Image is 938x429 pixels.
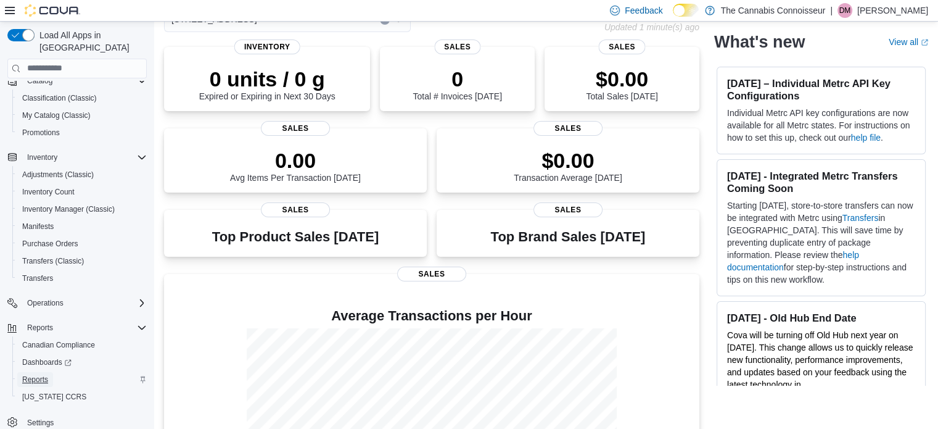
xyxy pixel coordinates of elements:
[17,219,59,234] a: Manifests
[2,319,152,336] button: Reports
[17,254,89,269] a: Transfers (Classic)
[234,40,300,54] span: Inventory
[22,375,48,385] span: Reports
[22,150,62,165] button: Inventory
[27,76,52,86] span: Catalog
[413,67,501,101] div: Total # Invoices [DATE]
[27,152,57,162] span: Inventory
[12,166,152,183] button: Adjustments (Classic)
[604,22,699,32] p: Updated 1 minute(s) ago
[921,39,928,46] svg: External link
[22,93,97,103] span: Classification (Classic)
[22,340,95,350] span: Canadian Compliance
[714,32,805,52] h2: What's new
[12,201,152,218] button: Inventory Manager (Classic)
[27,298,64,308] span: Operations
[22,150,147,165] span: Inventory
[17,167,99,182] a: Adjustments (Classic)
[22,320,147,335] span: Reports
[586,67,657,101] div: Total Sales [DATE]
[12,183,152,201] button: Inventory Count
[17,185,147,199] span: Inventory Count
[673,4,699,17] input: Dark Mode
[17,219,147,234] span: Manifests
[721,3,826,18] p: The Cannabis Connoisseur
[17,389,91,404] a: [US_STATE] CCRS
[174,309,689,323] h4: Average Transactions per Hour
[22,110,91,120] span: My Catalog (Classic)
[12,388,152,406] button: [US_STATE] CCRS
[25,4,80,17] img: Cova
[727,250,859,272] a: help documentation
[199,67,335,101] div: Expired or Expiring in Next 30 Days
[17,355,147,370] span: Dashboards
[17,91,147,106] span: Classification (Classic)
[533,202,603,217] span: Sales
[12,218,152,235] button: Manifests
[261,121,330,136] span: Sales
[12,235,152,252] button: Purchase Orders
[727,199,915,286] p: Starting [DATE], store-to-store transfers can now be integrated with Metrc using in [GEOGRAPHIC_D...
[212,230,379,244] h3: Top Product Sales [DATE]
[17,372,53,387] a: Reports
[842,213,879,223] a: Transfers
[17,202,147,217] span: Inventory Manager (Classic)
[22,73,147,88] span: Catalog
[12,124,152,141] button: Promotions
[27,323,53,333] span: Reports
[533,121,603,136] span: Sales
[2,294,152,312] button: Operations
[22,357,72,367] span: Dashboards
[17,202,120,217] a: Inventory Manager (Classic)
[27,418,54,428] span: Settings
[839,3,851,18] span: DM
[12,354,152,371] a: Dashboards
[22,239,78,249] span: Purchase Orders
[22,170,94,180] span: Adjustments (Classic)
[17,91,102,106] a: Classification (Classic)
[586,67,657,91] p: $0.00
[261,202,330,217] span: Sales
[22,187,75,197] span: Inventory Count
[625,4,662,17] span: Feedback
[889,37,928,47] a: View allExternal link
[514,148,622,173] p: $0.00
[17,167,147,182] span: Adjustments (Classic)
[17,355,76,370] a: Dashboards
[17,125,147,140] span: Promotions
[17,108,147,123] span: My Catalog (Classic)
[837,3,852,18] div: Duane Markle
[17,236,83,251] a: Purchase Orders
[12,336,152,354] button: Canadian Compliance
[230,148,361,173] p: 0.00
[727,312,915,324] h3: [DATE] - Old Hub End Date
[35,29,147,54] span: Load All Apps in [GEOGRAPHIC_DATA]
[22,273,53,283] span: Transfers
[434,40,480,54] span: Sales
[22,320,58,335] button: Reports
[22,296,68,310] button: Operations
[12,270,152,287] button: Transfers
[22,256,84,266] span: Transfers (Classic)
[22,392,86,402] span: [US_STATE] CCRS
[12,107,152,124] button: My Catalog (Classic)
[2,149,152,166] button: Inventory
[599,40,645,54] span: Sales
[727,107,915,144] p: Individual Metrc API key configurations are now available for all Metrc states. For instructions ...
[17,236,147,251] span: Purchase Orders
[727,170,915,194] h3: [DATE] - Integrated Metrc Transfers Coming Soon
[199,67,335,91] p: 0 units / 0 g
[17,338,100,352] a: Canadian Compliance
[17,254,147,269] span: Transfers (Classic)
[230,148,361,183] div: Avg Items Per Transaction [DATE]
[22,222,54,231] span: Manifests
[12,252,152,270] button: Transfers (Classic)
[491,230,646,244] h3: Top Brand Sales [DATE]
[851,133,881,143] a: help file
[17,125,65,140] a: Promotions
[17,372,147,387] span: Reports
[397,267,466,281] span: Sales
[12,90,152,107] button: Classification (Classic)
[17,338,147,352] span: Canadian Compliance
